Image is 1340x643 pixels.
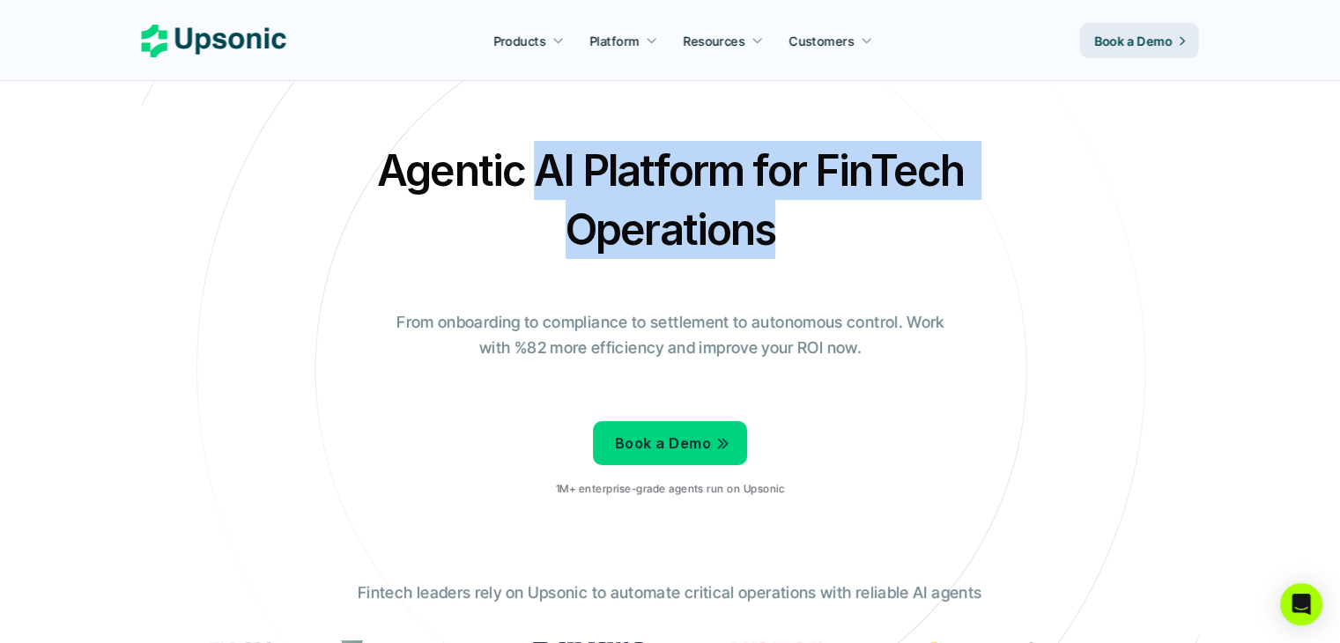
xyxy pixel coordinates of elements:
p: From onboarding to compliance to settlement to autonomous control. Work with %82 more efficiency ... [384,310,957,361]
p: 1M+ enterprise-grade agents run on Upsonic [556,483,784,495]
p: Customers [789,32,855,50]
p: Platform [589,32,639,50]
a: Book a Demo [1080,23,1199,58]
p: Book a Demo [615,431,711,456]
p: Resources [684,32,745,50]
a: Products [483,25,574,56]
p: Book a Demo [1094,32,1173,50]
a: Book a Demo [593,421,747,465]
p: Fintech leaders rely on Upsonic to automate critical operations with reliable AI agents [358,580,981,606]
p: Products [493,32,545,50]
h2: Agentic AI Platform for FinTech Operations [362,141,979,259]
div: Open Intercom Messenger [1280,583,1322,625]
